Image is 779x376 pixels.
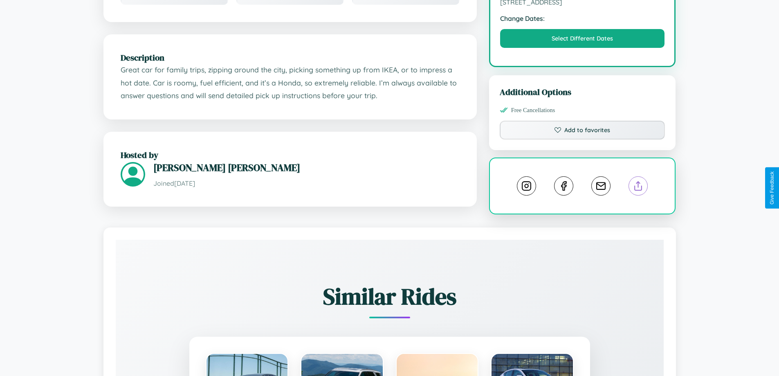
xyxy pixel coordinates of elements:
[121,149,460,161] h2: Hosted by
[500,29,665,48] button: Select Different Dates
[500,14,665,23] strong: Change Dates:
[121,52,460,63] h2: Description
[500,121,665,140] button: Add to favorites
[153,178,460,189] p: Joined [DATE]
[500,86,665,98] h3: Additional Options
[153,161,460,174] h3: [PERSON_NAME] [PERSON_NAME]
[769,171,775,205] div: Give Feedback
[144,281,635,312] h2: Similar Rides
[121,63,460,102] p: Great car for family trips, zipping around the city, picking something up from IKEA, or to impres...
[511,107,555,114] span: Free Cancellations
